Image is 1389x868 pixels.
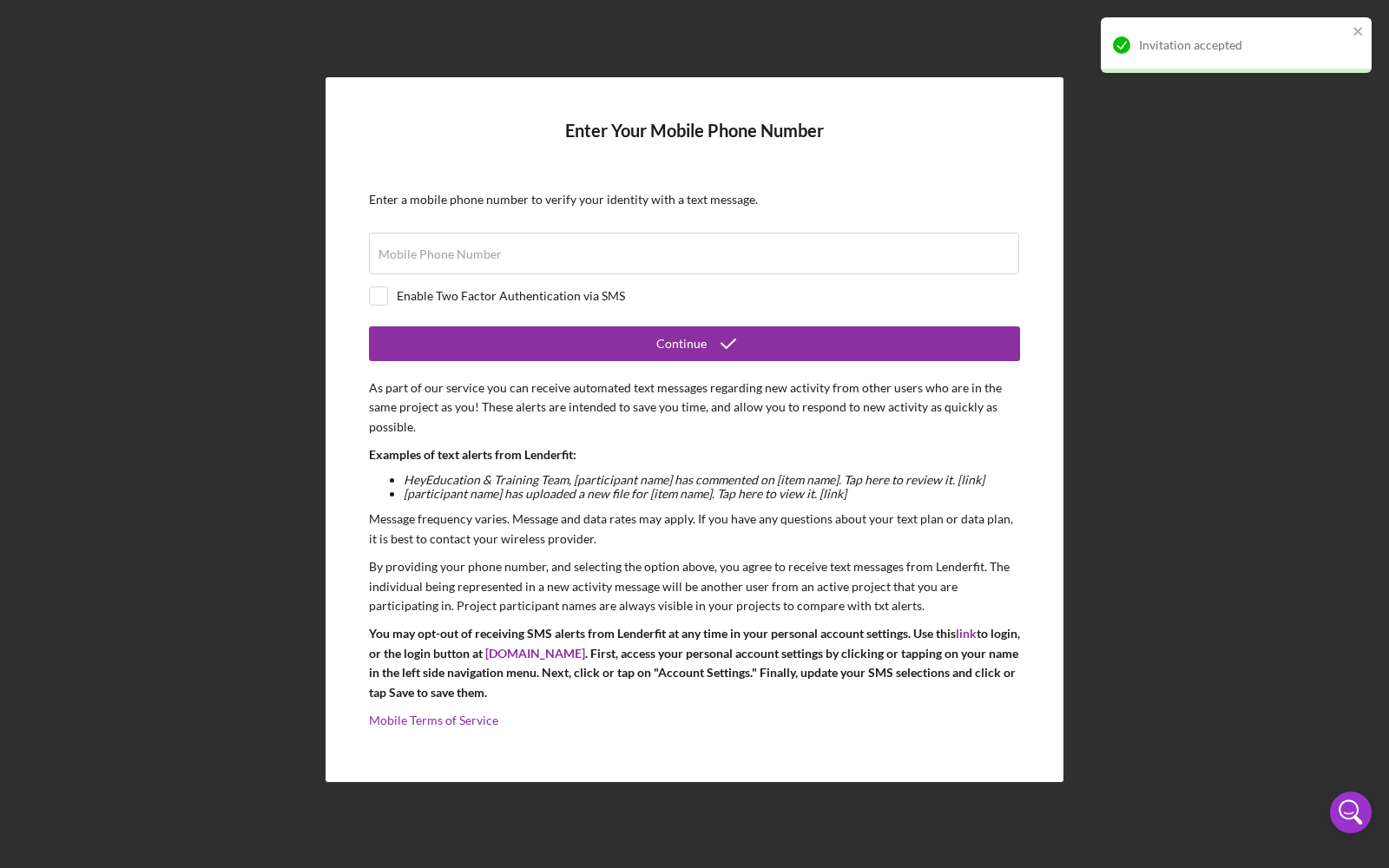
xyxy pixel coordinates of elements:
[656,326,707,361] div: Continue
[485,646,585,661] a: [DOMAIN_NAME]
[1139,38,1347,52] div: Invitation accepted
[369,378,1020,437] p: As part of our service you can receive automated text messages regarding new activity from other ...
[379,247,502,261] label: Mobile Phone Number
[369,713,498,727] a: Mobile Terms of Service
[1353,24,1365,41] button: close
[956,626,977,641] a: link
[369,193,1020,207] div: Enter a mobile phone number to verify your identity with a text message.
[369,557,1020,615] p: By providing your phone number, and selecting the option above, you agree to receive text message...
[397,289,625,303] div: Enable Two Factor Authentication via SMS
[404,473,1020,487] li: Hey Education & Training Team , [participant name] has commented on [item name]. Tap here to revi...
[404,487,1020,501] li: [participant name] has uploaded a new file for [item name]. Tap here to view it. [link]
[369,624,1020,702] p: You may opt-out of receiving SMS alerts from Lenderfit at any time in your personal account setti...
[369,510,1020,549] p: Message frequency varies. Message and data rates may apply. If you have any questions about your ...
[369,445,1020,464] p: Examples of text alerts from Lenderfit:
[369,326,1020,361] button: Continue
[1330,792,1372,833] div: Open Intercom Messenger
[369,121,1020,167] h4: Enter Your Mobile Phone Number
